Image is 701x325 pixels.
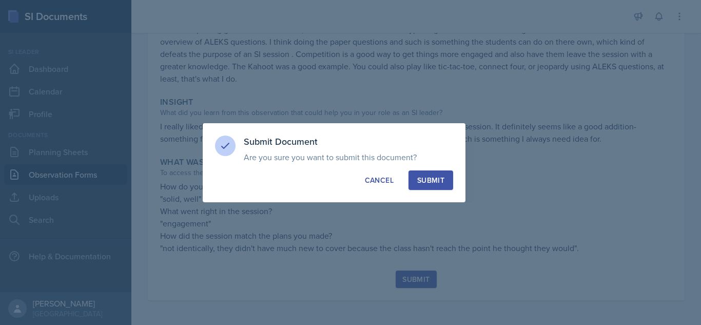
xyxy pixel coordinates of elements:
[356,170,402,190] button: Cancel
[365,175,394,185] div: Cancel
[408,170,453,190] button: Submit
[244,152,453,162] p: Are you sure you want to submit this document?
[244,136,453,148] h3: Submit Document
[417,175,444,185] div: Submit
